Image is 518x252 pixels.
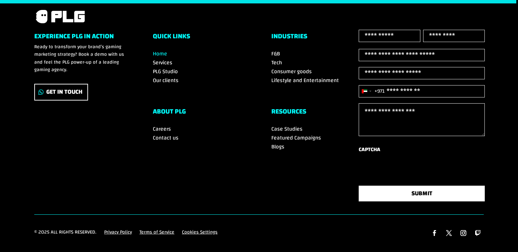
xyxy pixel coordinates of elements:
[139,228,174,239] a: Terms of Service
[153,57,172,68] a: Services
[34,33,128,43] h6: Experience PLG in Action
[104,228,132,239] a: Privacy Policy
[271,75,339,85] a: Lifestyle and Entertainment
[443,227,455,239] a: Follow on X
[34,228,96,236] p: © 2025 All rights reserved.
[271,49,280,59] a: F&B
[153,133,178,143] a: Contact us
[484,219,518,252] iframe: Chat Widget
[271,66,312,77] a: Consumer goods
[359,157,463,184] iframe: reCAPTCHA
[153,33,247,43] h6: Quick Links
[271,57,282,68] a: Tech
[34,43,128,74] p: Ready to transform your brand’s gaming marketing strategy? Book a demo with us and feel the PLG p...
[271,124,303,134] a: Case Studies
[182,228,218,239] a: Cookies Settings
[34,9,86,24] a: PLG
[429,227,441,239] a: Follow on Facebook
[153,124,171,134] a: Careers
[153,75,178,85] a: Our clients
[359,145,380,154] label: CAPTCHA
[458,227,469,239] a: Follow on Instagram
[153,49,167,59] a: Home
[374,87,385,96] div: +971
[472,227,484,239] a: Follow on Twitch
[271,33,365,43] h6: Industries
[271,108,365,118] h6: RESOURCES
[271,133,321,143] a: Featured Campaigns
[34,84,88,101] a: Get In Touch
[359,85,385,97] button: Selected country
[153,66,178,77] a: PLG Studio
[359,186,485,201] button: SUBMIT
[153,108,247,118] h6: ABOUT PLG
[34,9,86,24] img: PLG logo
[271,142,284,152] a: Blogs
